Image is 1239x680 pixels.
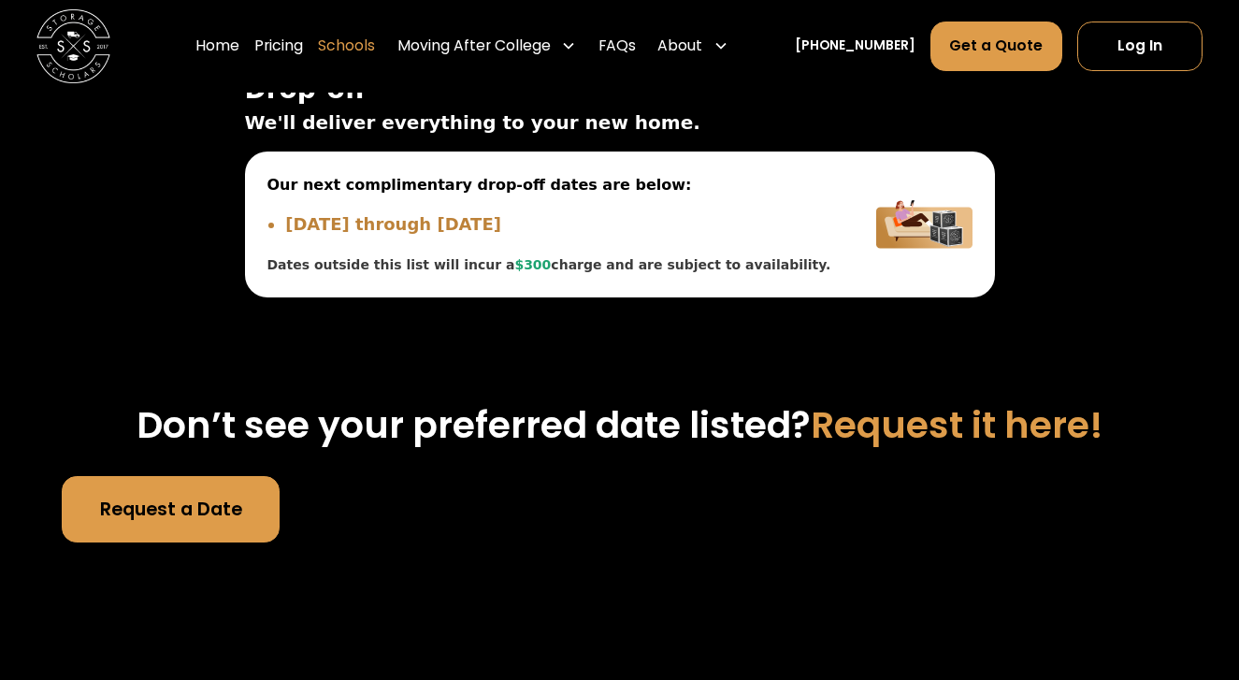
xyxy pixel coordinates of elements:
[795,36,915,56] a: [PHONE_NUMBER]
[285,211,831,237] li: [DATE] through [DATE]
[1077,22,1203,71] a: Log In
[514,257,551,272] span: $300
[195,21,239,72] a: Home
[254,21,303,72] a: Pricing
[930,22,1062,71] a: Get a Quote
[267,255,832,275] div: Dates outside this list will incur a charge and are subject to availability.
[811,399,1103,451] span: Request it here!
[876,174,972,275] img: Delivery Image
[36,9,110,83] a: home
[36,9,110,83] img: Storage Scholars main logo
[650,21,735,72] div: About
[62,476,280,543] a: Request a Date
[62,403,1177,447] h3: Don’t see your preferred date listed?
[598,21,636,72] a: FAQs
[390,21,583,72] div: Moving After College
[318,21,375,72] a: Schools
[245,109,995,137] span: We'll deliver everything to your new home.
[397,35,551,57] div: Moving After College
[267,174,832,196] span: Our next complimentary drop-off dates are below:
[657,35,702,57] div: About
